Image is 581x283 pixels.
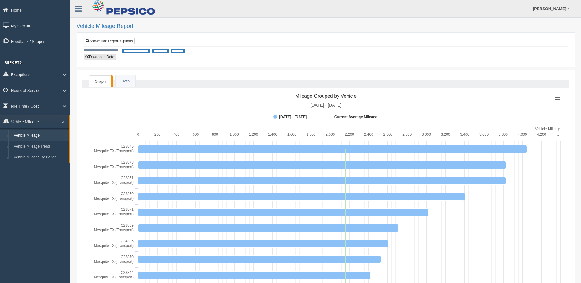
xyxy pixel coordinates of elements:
[94,180,134,185] tspan: Mesquite TX (Transport)
[11,152,69,163] a: Vehicle Mileage By Period
[537,132,546,137] text: 4,200
[94,275,134,279] tspan: Mesquite TX (Transport)
[121,270,134,275] tspan: C23844
[402,132,412,137] text: 2,800
[441,132,450,137] text: 3,200
[287,132,296,137] text: 1,600
[94,165,134,169] tspan: Mesquite TX (Transport)
[121,239,134,243] tspan: C24395
[552,132,560,137] tspan: 4,4…
[212,132,218,137] text: 800
[121,160,134,164] tspan: C23873
[518,132,527,137] text: 4,000
[121,207,134,212] tspan: C23871
[479,132,489,137] text: 3,600
[121,144,134,149] tspan: C23845
[94,228,134,232] tspan: Mesquite TX (Transport)
[94,259,134,264] tspan: Mesquite TX (Transport)
[94,149,134,153] tspan: Mesquite TX (Transport)
[94,196,134,201] tspan: Mesquite TX (Transport)
[121,176,134,180] tspan: C23851
[121,255,134,259] tspan: C23870
[121,192,134,196] tspan: C23850
[460,132,469,137] text: 3,400
[268,132,277,137] text: 1,400
[345,132,354,137] text: 2,200
[279,115,307,119] tspan: [DATE] - [DATE]
[84,38,135,44] a: Show/Hide Report Options
[334,115,378,119] tspan: Current Average Mileage
[422,132,431,137] text: 3,000
[154,132,160,137] text: 200
[383,132,392,137] text: 2,600
[173,132,179,137] text: 400
[499,132,508,137] text: 3,800
[94,243,134,248] tspan: Mesquite TX (Transport)
[116,75,135,88] a: Data
[121,223,134,228] tspan: C23869
[11,141,69,152] a: Vehicle Mileage Trend
[77,23,575,29] h2: Vehicle Mileage Report
[326,132,335,137] text: 2,000
[311,103,341,108] tspan: [DATE] - [DATE]
[11,130,69,141] a: Vehicle Mileage
[249,132,258,137] text: 1,200
[94,212,134,216] tspan: Mesquite TX (Transport)
[193,132,199,137] text: 600
[137,132,139,137] text: 0
[84,54,116,60] button: Download Data
[535,127,561,131] tspan: Vehicle Mileage
[230,132,239,137] text: 1,000
[295,93,357,99] tspan: Mileage Grouped by Vehicle
[364,132,373,137] text: 2,400
[89,75,111,88] a: Graph
[307,132,316,137] text: 1,800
